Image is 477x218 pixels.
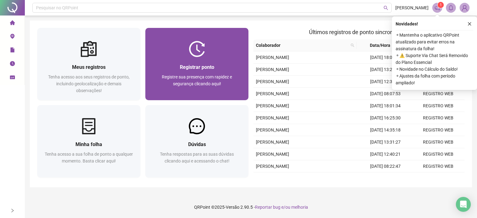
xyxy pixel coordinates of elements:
td: REGISTRO WEB [412,172,465,185]
a: DúvidasTenha respostas para as suas dúvidas clicando aqui e acessando o chat! [145,105,248,177]
td: [DATE] 08:07:53 [359,88,412,100]
span: file [10,45,15,57]
span: [PERSON_NAME] [256,140,289,145]
span: home [10,17,15,30]
span: Data/Hora [359,42,401,49]
span: Registre sua presença com rapidez e segurança clicando aqui! [162,74,232,86]
td: [DATE] 16:25:30 [359,112,412,124]
span: right [10,208,15,213]
td: REGISTRO WEB [412,148,465,160]
span: [PERSON_NAME] [256,115,289,120]
td: [DATE] 13:25:55 [359,64,412,76]
td: [DATE] 12:40:21 [359,148,412,160]
span: environment [10,31,15,43]
th: Data/Hora [357,39,408,51]
span: Tenha respostas para as suas dúvidas clicando aqui e acessando o chat! [160,152,234,163]
span: ⚬ Mantenha o aplicativo QRPoint atualizado para evitar erros na assinatura da folha! [396,32,473,52]
span: [PERSON_NAME] [256,67,289,72]
span: Registrar ponto [180,64,214,70]
sup: 1 [438,2,444,8]
span: ⚬ ⚠️ Suporte Via Chat Será Removido do Plano Essencial [396,52,473,66]
span: Tenha acesso a sua folha de ponto a qualquer momento. Basta clicar aqui! [45,152,133,163]
td: [DATE] 18:01:34 [359,100,412,112]
footer: QRPoint © 2025 - 2.90.5 - [25,196,477,218]
span: [PERSON_NAME] [256,152,289,157]
td: [DATE] 12:32:09 [359,76,412,88]
td: REGISTRO WEB [412,112,465,124]
span: schedule [10,72,15,84]
td: [DATE] 14:35:18 [359,124,412,136]
span: [PERSON_NAME] [256,164,289,169]
span: ⚬ Novidade no Cálculo do Saldo! [396,66,473,73]
td: REGISTRO WEB [412,124,465,136]
span: [PERSON_NAME] [395,4,429,11]
td: REGISTRO WEB [412,160,465,172]
img: 90984 [460,3,469,12]
span: search [384,6,388,10]
td: [DATE] 18:00:26 [359,51,412,64]
span: Meus registros [72,64,106,70]
span: ⚬ Ajustes da folha com período ampliado! [396,73,473,86]
span: Últimos registros de ponto sincronizados [309,29,409,35]
td: REGISTRO WEB [412,100,465,112]
span: Dúvidas [188,141,206,147]
div: Open Intercom Messenger [456,197,471,212]
span: notification [434,5,440,11]
td: REGISTRO WEB [412,88,465,100]
span: Versão [226,205,239,210]
span: search [349,41,356,50]
span: [PERSON_NAME] [256,79,289,84]
a: Minha folhaTenha acesso a sua folha de ponto a qualquer momento. Basta clicar aqui! [37,105,140,177]
td: [DATE] 13:31:27 [359,136,412,148]
td: REGISTRO WEB [412,136,465,148]
span: [PERSON_NAME] [256,91,289,96]
span: Novidades ! [396,20,418,27]
span: Reportar bug e/ou melhoria [255,205,308,210]
span: bell [448,5,454,11]
span: search [351,43,354,47]
span: Tenha acesso aos seus registros de ponto, incluindo geolocalização e demais observações! [48,74,129,93]
span: [PERSON_NAME] [256,127,289,132]
span: [PERSON_NAME] [256,103,289,108]
span: 1 [440,3,442,7]
span: Minha folha [75,141,102,147]
td: [DATE] 08:22:47 [359,160,412,172]
span: close [467,22,472,26]
a: Meus registrosTenha acesso aos seus registros de ponto, incluindo geolocalização e demais observa... [37,28,140,100]
span: Colaborador [256,42,348,49]
a: Registrar pontoRegistre sua presença com rapidez e segurança clicando aqui! [145,28,248,100]
td: [DATE] 18:02:30 [359,172,412,185]
span: [PERSON_NAME] [256,55,289,60]
span: clock-circle [10,58,15,71]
